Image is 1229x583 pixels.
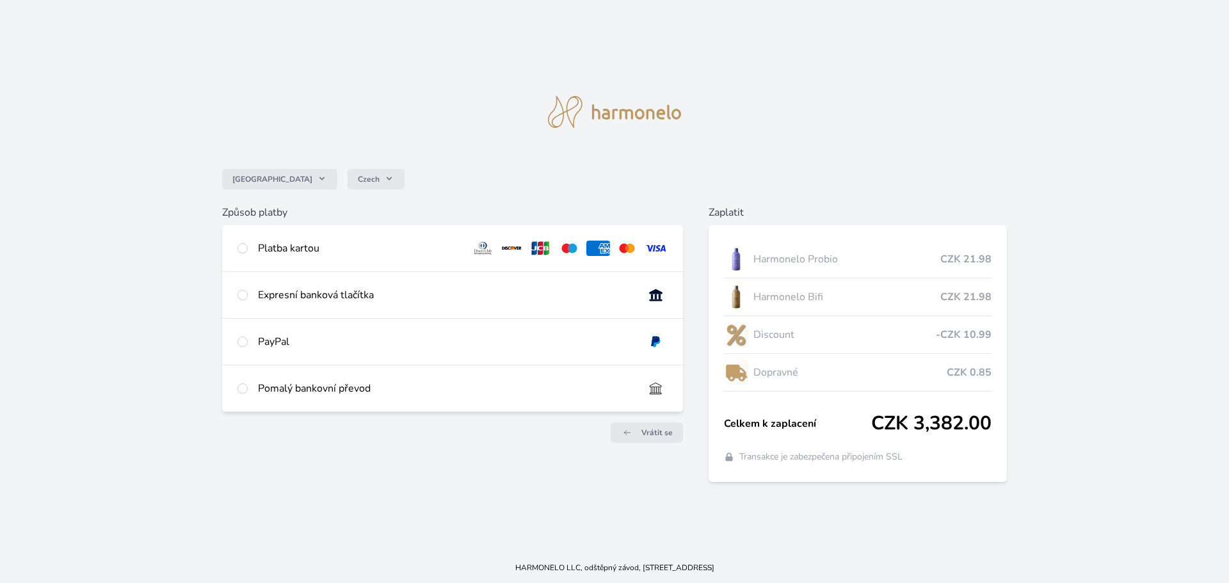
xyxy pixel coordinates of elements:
[232,174,312,184] span: [GEOGRAPHIC_DATA]
[258,334,634,349] div: PayPal
[724,356,748,388] img: delivery-lo.png
[348,169,405,189] button: Czech
[529,241,552,256] img: jcb.svg
[500,241,524,256] img: discover.svg
[753,327,936,342] span: Discount
[615,241,639,256] img: mc.svg
[641,427,673,438] span: Vrátit se
[709,205,1008,220] h6: Zaplatit
[558,241,581,256] img: maestro.svg
[940,289,992,305] span: CZK 21.98
[471,241,495,256] img: diners.svg
[611,422,683,443] a: Vrátit se
[358,174,380,184] span: Czech
[753,365,947,380] span: Dopravné
[222,205,683,220] h6: Způsob platby
[644,381,668,396] img: bankTransfer_IBAN.svg
[548,96,681,128] img: logo.svg
[936,327,992,342] span: -CZK 10.99
[644,334,668,349] img: paypal.svg
[258,287,634,303] div: Expresní banková tlačítka
[644,241,668,256] img: visa.svg
[724,243,748,275] img: CLEAN_PROBIO_se_stinem_x-lo.jpg
[753,252,941,267] span: Harmonelo Probio
[222,169,337,189] button: [GEOGRAPHIC_DATA]
[724,416,872,431] span: Celkem k zaplacení
[739,451,903,463] span: Transakce je zabezpečena připojením SSL
[258,381,634,396] div: Pomalý bankovní převod
[947,365,992,380] span: CZK 0.85
[753,289,941,305] span: Harmonelo Bifi
[724,281,748,313] img: CLEAN_BIFI_se_stinem_x-lo.jpg
[586,241,610,256] img: amex.svg
[258,241,462,256] div: Platba kartou
[644,287,668,303] img: onlineBanking_CZ.svg
[724,319,748,351] img: discount-lo.png
[940,252,992,267] span: CZK 21.98
[871,412,992,435] span: CZK 3,382.00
